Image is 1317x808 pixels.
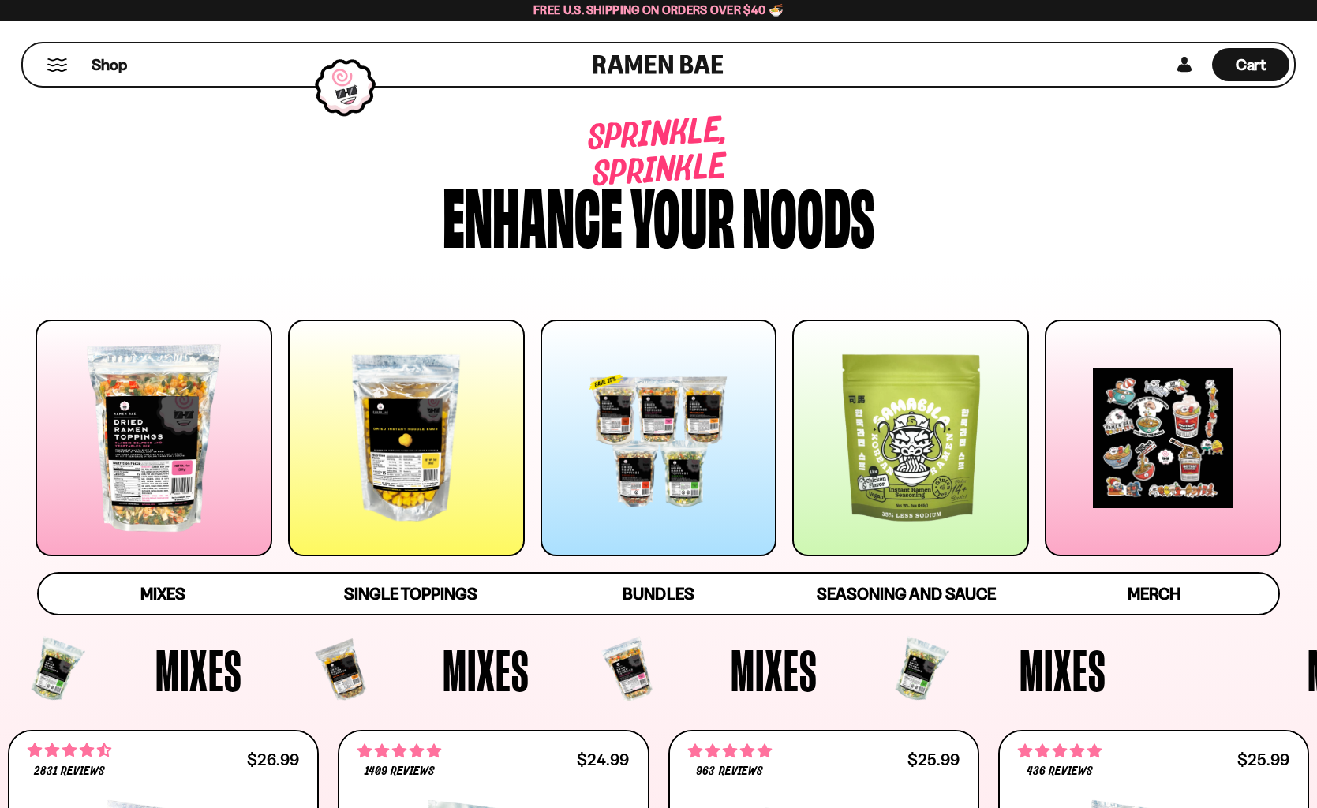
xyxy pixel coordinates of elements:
[28,740,111,761] span: 4.68 stars
[1236,55,1266,74] span: Cart
[140,584,185,604] span: Mixes
[630,176,735,251] div: your
[1031,574,1278,614] a: Merch
[688,741,772,761] span: 4.75 stars
[443,176,623,251] div: Enhance
[92,54,127,76] span: Shop
[533,2,784,17] span: Free U.S. Shipping on Orders over $40 🍜
[443,641,529,699] span: Mixes
[783,574,1031,614] a: Seasoning and Sauce
[696,765,762,778] span: 963 reviews
[731,641,818,699] span: Mixes
[623,584,694,604] span: Bundles
[39,574,286,614] a: Mixes
[247,752,299,767] div: $26.99
[92,48,127,81] a: Shop
[817,584,996,604] span: Seasoning and Sauce
[907,752,960,767] div: $25.99
[344,584,477,604] span: Single Toppings
[1237,752,1289,767] div: $25.99
[357,741,441,761] span: 4.76 stars
[743,176,874,251] div: noods
[286,574,534,614] a: Single Toppings
[1027,765,1093,778] span: 436 reviews
[155,641,242,699] span: Mixes
[534,574,782,614] a: Bundles
[34,765,105,778] span: 2831 reviews
[47,58,68,72] button: Mobile Menu Trigger
[577,752,629,767] div: $24.99
[1020,641,1106,699] span: Mixes
[1128,584,1180,604] span: Merch
[1018,741,1102,761] span: 4.76 stars
[1212,43,1289,86] div: Cart
[365,765,435,778] span: 1409 reviews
